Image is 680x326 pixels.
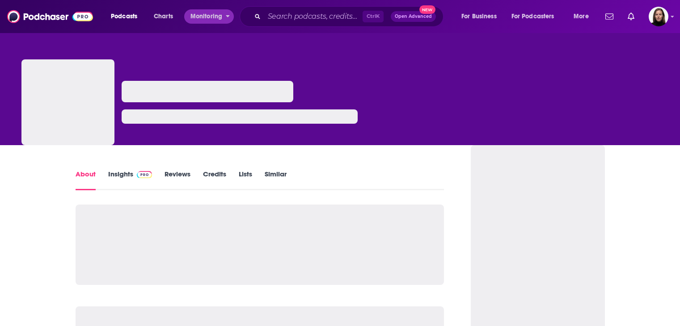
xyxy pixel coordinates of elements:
[137,171,152,178] img: Podchaser Pro
[7,8,93,25] img: Podchaser - Follow, Share and Rate Podcasts
[264,9,363,24] input: Search podcasts, credits, & more...
[574,10,589,23] span: More
[248,6,452,27] div: Search podcasts, credits, & more...
[184,9,234,24] button: open menu
[567,9,600,24] button: open menu
[391,11,436,22] button: Open AdvancedNew
[111,10,137,23] span: Podcasts
[239,170,252,190] a: Lists
[624,9,638,24] a: Show notifications dropdown
[108,170,152,190] a: InsightsPodchaser Pro
[76,170,96,190] a: About
[455,9,508,24] button: open menu
[649,7,668,26] span: Logged in as BevCat3
[265,170,287,190] a: Similar
[148,9,178,24] a: Charts
[363,11,384,22] span: Ctrl K
[154,10,173,23] span: Charts
[203,170,226,190] a: Credits
[190,10,222,23] span: Monitoring
[395,14,432,19] span: Open Advanced
[649,7,668,26] button: Show profile menu
[506,9,567,24] button: open menu
[649,7,668,26] img: User Profile
[461,10,497,23] span: For Business
[419,5,435,14] span: New
[511,10,554,23] span: For Podcasters
[602,9,617,24] a: Show notifications dropdown
[165,170,190,190] a: Reviews
[105,9,149,24] button: open menu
